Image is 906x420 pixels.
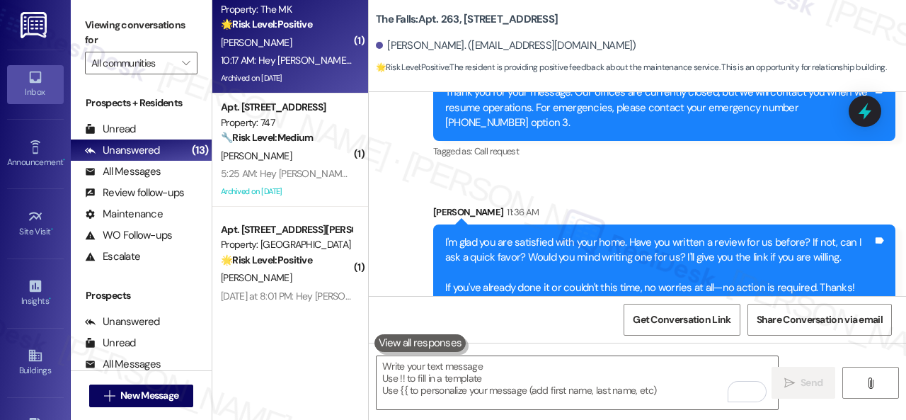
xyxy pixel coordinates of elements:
[433,141,895,161] div: Tagged as:
[221,115,352,130] div: Property: 747
[221,271,292,284] span: [PERSON_NAME]
[221,2,352,17] div: Property: The MK
[865,378,876,389] i: 
[85,314,160,329] div: Unanswered
[784,378,795,389] i: 
[85,228,172,243] div: WO Follow-ups
[221,131,313,144] strong: 🔧 Risk Level: Medium
[91,52,175,74] input: All communities
[89,385,194,407] button: New Message
[221,54,818,67] div: 10:17 AM: Hey [PERSON_NAME], we appreciate your text! We'll be back at 11AM to help you out. If t...
[7,274,64,312] a: Insights •
[474,145,519,157] span: Call request
[85,249,140,264] div: Escalate
[219,183,353,200] div: Archived on [DATE]
[221,222,352,237] div: Apt. [STREET_ADDRESS][PERSON_NAME]
[85,164,161,179] div: All Messages
[221,254,312,266] strong: 🌟 Risk Level: Positive
[219,69,353,87] div: Archived on [DATE]
[85,336,136,351] div: Unread
[445,235,873,296] div: I'm glad you are satisfied with your home. Have you written a review for us before? If not, can I...
[85,122,136,137] div: Unread
[376,12,558,27] b: The Falls: Apt. 263, [STREET_ADDRESS]
[633,312,730,327] span: Get Conversation Link
[21,12,50,38] img: ResiDesk Logo
[85,14,197,52] label: Viewing conversations for
[63,155,65,165] span: •
[104,390,115,402] i: 
[376,62,449,73] strong: 🌟 Risk Level: Positive
[221,36,292,49] span: [PERSON_NAME]
[221,100,352,115] div: Apt. [STREET_ADDRESS]
[747,304,892,336] button: Share Conversation via email
[7,65,64,103] a: Inbox
[7,205,64,243] a: Site Visit •
[221,290,855,302] div: [DATE] at 8:01 PM: Hey [PERSON_NAME], we appreciate your text! We'll be back at 11AM to help you ...
[71,288,212,303] div: Prospects
[376,38,636,53] div: [PERSON_NAME]. ([EMAIL_ADDRESS][DOMAIN_NAME])
[85,357,161,372] div: All Messages
[120,388,178,403] span: New Message
[51,225,53,234] span: •
[85,186,184,200] div: Review follow-ups
[801,375,822,390] span: Send
[772,367,835,399] button: Send
[188,140,212,161] div: (13)
[503,205,539,220] div: 11:36 AM
[376,60,886,75] span: : The resident is providing positive feedback about the maintenance service. This is an opportuni...
[85,143,160,158] div: Unanswered
[71,96,212,110] div: Prospects + Residents
[182,57,190,69] i: 
[433,205,895,225] div: [PERSON_NAME]
[221,18,312,30] strong: 🌟 Risk Level: Positive
[624,304,740,336] button: Get Conversation Link
[757,312,883,327] span: Share Conversation via email
[221,149,292,162] span: [PERSON_NAME]
[221,167,819,180] div: 5:25 AM: Hey [PERSON_NAME], we appreciate your text! We'll be back at 11AM to help you out. If th...
[49,294,51,304] span: •
[445,85,873,130] div: Thank you for your message. Our offices are currently closed, but we will contact you when we res...
[7,344,64,382] a: Buildings
[221,237,352,252] div: Property: [GEOGRAPHIC_DATA]
[85,207,163,222] div: Maintenance
[377,356,778,409] textarea: To enrich screen reader interactions, please activate Accessibility in Grammarly extension settings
